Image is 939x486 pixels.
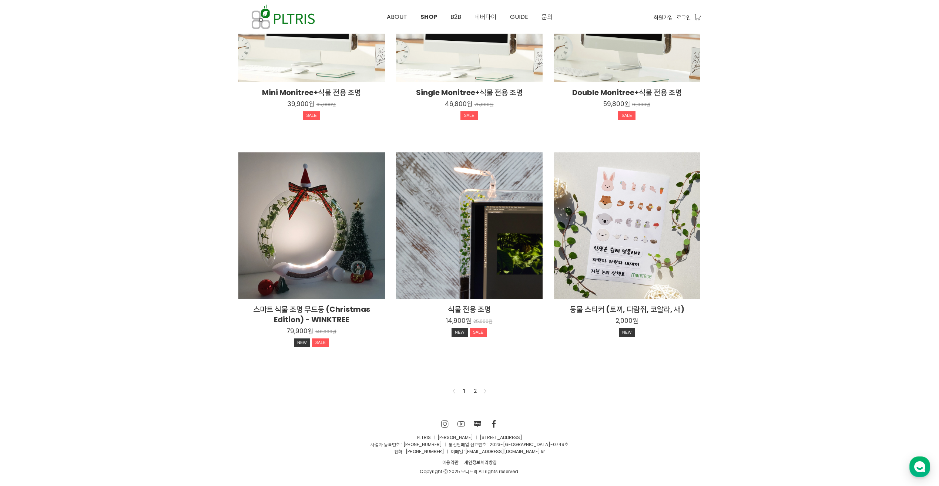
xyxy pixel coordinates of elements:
p: 65,000원 [316,102,336,108]
span: 문의 [541,13,553,21]
a: ABOUT [380,0,414,34]
p: 75,000원 [474,102,494,108]
p: 59,800원 [603,100,630,108]
div: NEW [452,328,468,337]
span: 대화 [68,246,77,252]
p: 79,900원 [286,327,313,335]
a: 이용약관 [440,458,462,466]
a: SHOP [414,0,444,34]
div: SALE [312,338,329,347]
a: 2 [471,387,480,395]
a: 네버다이 [468,0,503,34]
div: NEW [619,328,635,337]
span: 네버다이 [474,13,497,21]
a: 홈 [2,234,49,253]
span: GUIDE [510,13,528,21]
p: 2,000원 [616,317,638,325]
h2: 동물 스티커 (토끼, 다람쥐, 코알라, 새) [554,304,700,314]
div: NEW [294,338,310,347]
a: 설정 [95,234,142,253]
a: Mini Monitree+식물 전용 조명 39,900원 65,000원 SALE [238,87,385,122]
a: 스마트 식물 조명 무드등 (Christmas Edition) - WINKTREE 79,900원 140,000원 NEWSALE [238,304,385,349]
div: SALE [618,111,635,120]
a: [EMAIL_ADDRESS][DOMAIN_NAME] [465,448,540,455]
a: 동물 스티커 (토끼, 다람쥐, 코알라, 새) 2,000원 NEW [554,304,700,339]
a: 대화 [49,234,95,253]
h2: 식물 전용 조명 [396,304,543,314]
div: Copyright ⓒ 2025 모니트리 All rights reserved. [238,468,701,475]
span: ABOUT [387,13,407,21]
span: SHOP [420,13,437,21]
p: 91,000원 [632,102,650,108]
h2: Double Monitree+식물 전용 조명 [554,87,700,98]
a: B2B [444,0,468,34]
p: 46,800원 [445,100,472,108]
h2: Single Monitree+식물 전용 조명 [396,87,543,98]
p: 14,900원 [446,317,471,325]
a: 문의 [535,0,559,34]
h2: 스마트 식물 조명 무드등 (Christmas Edition) - WINKTREE [238,304,385,325]
p: PLTRIS ㅣ [PERSON_NAME] ㅣ [STREET_ADDRESS] [238,434,701,441]
div: SALE [460,111,477,120]
div: SALE [303,111,320,120]
span: 설정 [114,246,123,252]
a: 개인정보처리방침 [462,458,500,466]
p: 25,000원 [473,319,493,324]
a: 로그인 [677,13,691,21]
a: GUIDE [503,0,535,34]
a: 식물 전용 조명 14,900원 25,000원 NEWSALE [396,304,543,339]
a: 회원가입 [654,13,673,21]
div: SALE [470,328,487,337]
p: 전화 : [PHONE_NUMBER] ㅣ 이메일 : .kr [238,448,701,455]
p: 39,900원 [287,100,314,108]
span: B2B [450,13,461,21]
a: 1 [460,387,469,395]
p: 140,000원 [315,329,336,335]
a: Single Monitree+식물 전용 조명 46,800원 75,000원 SALE [396,87,543,122]
h2: Mini Monitree+식물 전용 조명 [238,87,385,98]
p: 사업자 등록번호 : [PHONE_NUMBER] ㅣ 통신판매업 신고번호 : 2023-[GEOGRAPHIC_DATA]-0749호 [238,441,701,448]
a: Double Monitree+식물 전용 조명 59,800원 91,000원 SALE [554,87,700,122]
span: 홈 [23,246,28,252]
